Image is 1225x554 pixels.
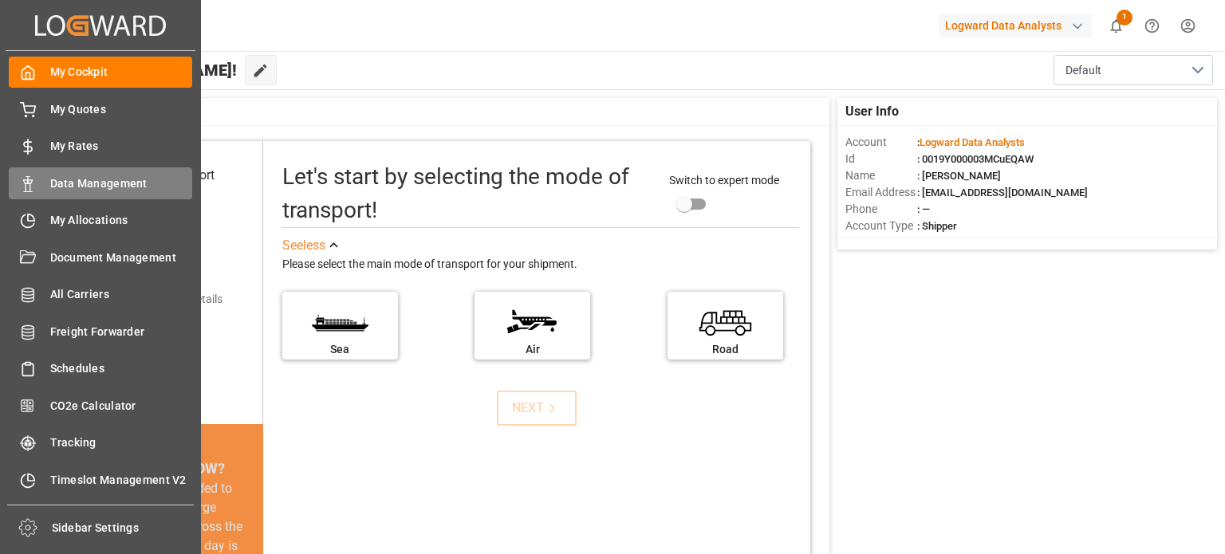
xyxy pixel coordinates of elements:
span: My Rates [50,138,193,155]
span: : — [917,203,930,215]
a: Schedules [9,353,192,384]
span: : [EMAIL_ADDRESS][DOMAIN_NAME] [917,187,1088,198]
a: CO2e Calculator [9,390,192,421]
a: Freight Forwarder [9,316,192,347]
span: Account Type [845,218,917,234]
div: Let's start by selecting the mode of transport! [282,160,654,227]
span: : [PERSON_NAME] [917,170,1001,182]
a: My Allocations [9,205,192,236]
span: Data Management [50,175,193,192]
a: Document Management [9,242,192,273]
button: open menu [1054,55,1213,85]
button: show 1 new notifications [1098,8,1134,44]
a: All Carriers [9,279,192,310]
div: Logward Data Analysts [939,14,1092,37]
span: Id [845,151,917,167]
span: CO2e Calculator [50,398,193,415]
span: : 0019Y000003MCuEQAW [917,153,1034,165]
a: My Cockpit [9,57,192,88]
a: Data Management [9,167,192,198]
span: Document Management [50,249,193,266]
a: Timeslot Management V2 [9,464,192,495]
div: See less [282,236,325,255]
span: Phone [845,201,917,218]
button: NEXT [497,391,577,426]
span: Sidebar Settings [52,520,195,536]
span: Email Address [845,184,917,201]
span: All Carriers [50,286,193,303]
span: Timeslot Management V2 [50,472,193,489]
div: Road [676,341,775,358]
span: : Shipper [917,220,957,232]
a: Tracking [9,427,192,458]
span: Name [845,167,917,184]
div: NEXT [512,399,561,418]
span: Switch to expert mode [669,174,779,187]
span: Logward Data Analysts [920,136,1025,148]
span: Tracking [50,434,193,451]
div: Sea [290,341,390,358]
span: Freight Forwarder [50,324,193,340]
span: : [917,136,1025,148]
a: My Rates [9,131,192,162]
button: Help Center [1134,8,1170,44]
div: Add shipping details [123,291,223,308]
span: Account [845,134,917,151]
button: Logward Data Analysts [939,10,1098,41]
span: My Allocations [50,212,193,229]
div: Air [483,341,582,358]
span: My Cockpit [50,64,193,81]
span: Hello [PERSON_NAME]! [65,55,237,85]
span: Schedules [50,360,193,377]
a: My Quotes [9,93,192,124]
span: My Quotes [50,101,193,118]
div: Please select the main mode of transport for your shipment. [282,255,799,274]
span: Default [1065,62,1101,79]
span: User Info [845,102,899,121]
span: 1 [1117,10,1132,26]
